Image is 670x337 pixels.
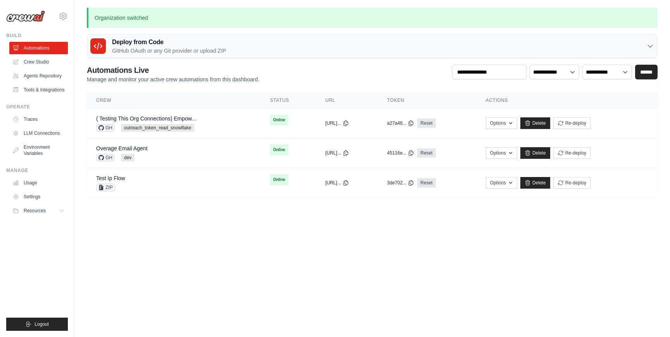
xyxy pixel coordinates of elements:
th: Crew [87,93,261,108]
span: outreach_token_read_snowflake [121,124,194,132]
th: URL [316,93,378,108]
a: Traces [9,113,68,126]
button: Re-deploy [553,177,591,189]
span: Logout [35,321,49,327]
button: a27a46... [387,120,414,126]
a: Overage Email Agent [96,145,147,151]
div: Build [6,33,68,39]
span: GH [96,154,115,162]
a: Reset [417,119,435,128]
button: Options [486,147,517,159]
button: 3de702... [387,180,414,186]
p: Manage and monitor your active crew automations from this dashboard. [87,76,259,83]
a: Reset [417,178,435,187]
p: Organization switched [87,8,658,28]
a: Test Ip Flow [96,175,125,181]
th: Actions [477,93,658,108]
a: Settings [9,191,68,203]
a: Delete [520,147,550,159]
button: Logout [6,318,68,331]
a: Delete [520,117,550,129]
a: Delete [520,177,550,189]
div: Operate [6,104,68,110]
a: Environment Variables [9,141,68,160]
a: Reset [417,148,435,158]
span: Online [270,144,288,155]
span: Online [270,115,288,126]
p: GitHub OAuth or any Git provider or upload ZIP [112,47,226,55]
h2: Automations Live [87,65,259,76]
button: Options [486,117,517,129]
th: Token [378,93,476,108]
button: Resources [9,205,68,217]
a: Automations [9,42,68,54]
a: LLM Connections [9,127,68,139]
span: Resources [24,208,46,214]
a: Agents Repository [9,70,68,82]
a: Usage [9,177,68,189]
button: 45116e... [387,150,414,156]
div: Manage [6,167,68,174]
a: Tools & Integrations [9,84,68,96]
span: Online [270,174,288,185]
a: Crew Studio [9,56,68,68]
h3: Deploy from Code [112,38,226,47]
a: ( Testing This Org Connections) Empow... [96,115,196,122]
span: ZIP [96,184,115,191]
button: Re-deploy [553,147,591,159]
button: Re-deploy [553,117,591,129]
th: Status [261,93,316,108]
button: Options [486,177,517,189]
img: Logo [6,10,45,22]
span: GH [96,124,115,132]
span: dev [121,154,135,162]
